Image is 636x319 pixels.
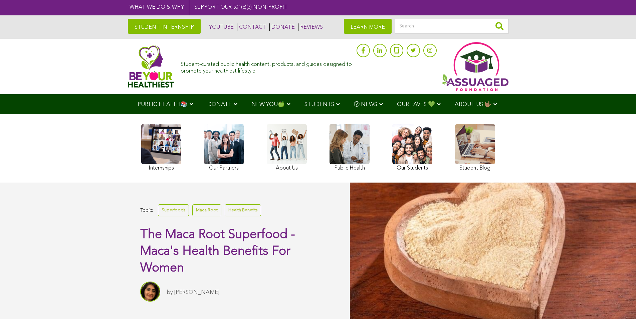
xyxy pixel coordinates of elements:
[395,19,508,34] input: Search
[140,206,153,215] span: Topic:
[442,42,508,91] img: Assuaged App
[128,94,508,114] div: Navigation Menu
[140,228,295,275] span: The Maca Root Superfood - Maca's Health Benefits For Women
[394,47,399,54] img: glassdoor
[181,58,353,74] div: Student-curated public health content, products, and guides designed to promote your healthiest l...
[174,290,219,295] a: [PERSON_NAME]
[140,282,160,302] img: Sitara Darvish
[269,23,295,31] a: DONATE
[167,290,173,295] span: by
[455,102,491,107] span: ABOUT US 🤟🏽
[251,102,285,107] span: NEW YOU🍏
[354,102,377,107] span: Ⓥ NEWS
[225,204,261,216] a: Health Benefits
[344,19,392,34] a: LEARN MORE
[128,19,201,34] a: STUDENT INTERNSHIP
[207,23,234,31] a: YOUTUBE
[304,102,334,107] span: STUDENTS
[298,23,323,31] a: REVIEWS
[207,102,232,107] span: DONATE
[138,102,188,107] span: PUBLIC HEALTH📚
[397,102,435,107] span: OUR FAVES 💚
[237,23,266,31] a: CONTACT
[158,204,189,216] a: Superfoods
[128,45,174,88] img: Assuaged
[192,204,221,216] a: Maca Root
